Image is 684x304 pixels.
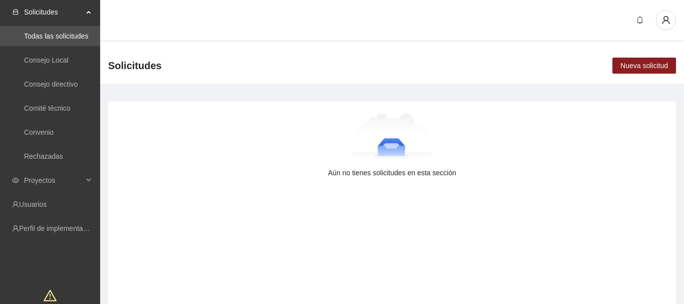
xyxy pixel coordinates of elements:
span: bell [632,16,647,24]
div: Aún no tienes solicitudes en esta sección [124,167,660,178]
button: user [656,10,676,30]
a: Rechazadas [24,152,63,160]
a: Todas las solicitudes [24,32,88,40]
span: warning [44,289,57,302]
img: Aún no tienes solicitudes en esta sección [352,113,433,163]
span: Solicitudes [24,2,83,22]
a: Convenio [24,128,54,136]
span: Nueva solicitud [620,60,668,71]
a: Consejo Local [24,56,69,64]
button: Nueva solicitud [612,58,676,74]
button: bell [632,12,648,28]
span: inbox [12,9,19,16]
span: Proyectos [24,170,83,190]
span: Solicitudes [108,58,162,74]
span: user [656,16,675,25]
a: Comité técnico [24,104,71,112]
a: Perfil de implementadora [19,224,97,232]
span: eye [12,177,19,184]
a: Consejo directivo [24,80,78,88]
a: Usuarios [19,200,47,208]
